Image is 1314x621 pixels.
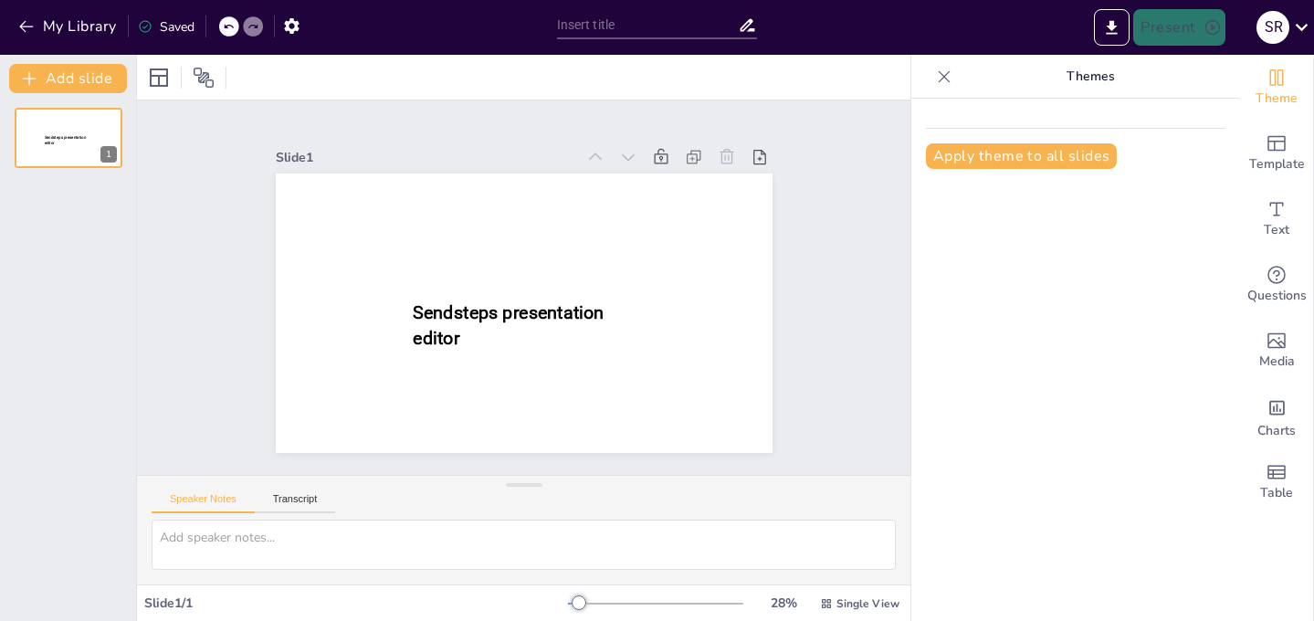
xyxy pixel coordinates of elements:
[15,108,122,168] div: 1
[1256,9,1289,46] button: S R
[45,135,86,145] span: Sendsteps presentation editor
[1240,186,1313,252] div: Add text boxes
[1249,154,1305,174] span: Template
[1264,220,1289,240] span: Text
[138,18,194,36] div: Saved
[144,63,173,92] div: Layout
[193,67,215,89] span: Position
[1240,449,1313,515] div: Add a table
[1240,55,1313,121] div: Change the overall theme
[100,146,117,163] div: 1
[276,149,575,166] div: Slide 1
[413,301,604,348] span: Sendsteps presentation editor
[255,493,336,513] button: Transcript
[959,55,1222,99] p: Themes
[9,64,127,93] button: Add slide
[1240,318,1313,384] div: Add images, graphics, shapes or video
[836,596,899,611] span: Single View
[1133,9,1225,46] button: Present
[1256,89,1298,109] span: Theme
[1256,11,1289,44] div: S R
[14,12,124,41] button: My Library
[1260,483,1293,503] span: Table
[144,595,568,612] div: Slide 1 / 1
[926,143,1117,169] button: Apply theme to all slides
[1094,9,1130,46] button: Export to PowerPoint
[1240,252,1313,318] div: Get real-time input from your audience
[1257,421,1296,441] span: Charts
[1240,121,1313,186] div: Add ready made slides
[1240,384,1313,449] div: Add charts and graphs
[152,493,255,513] button: Speaker Notes
[762,595,805,612] div: 28 %
[1259,352,1295,372] span: Media
[1247,286,1307,306] span: Questions
[557,12,739,38] input: Insert title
